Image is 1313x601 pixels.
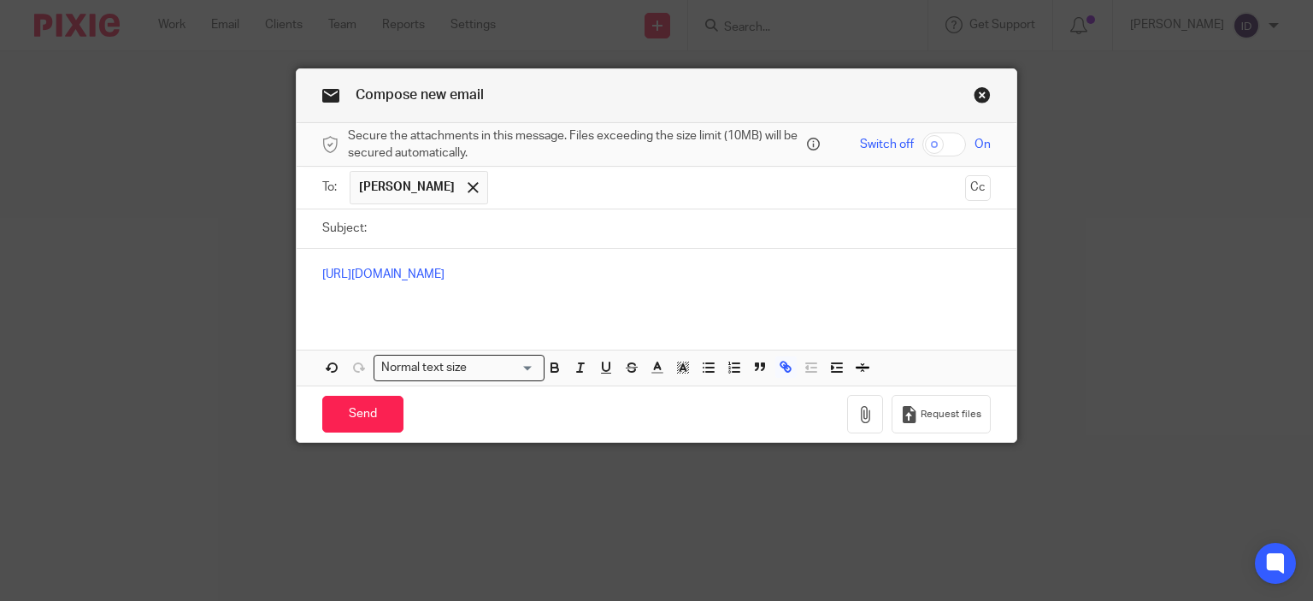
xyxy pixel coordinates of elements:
span: Normal text size [378,359,471,377]
span: Request files [921,408,981,421]
input: Search for option [473,359,534,377]
div: Search for option [374,355,545,381]
span: Secure the attachments in this message. Files exceeding the size limit (10MB) will be secured aut... [348,127,803,162]
label: Subject: [322,220,367,237]
a: Close this dialog window [974,86,991,109]
label: To: [322,179,341,196]
span: On [974,136,991,153]
button: Cc [965,175,991,201]
button: Request files [892,395,991,433]
span: Switch off [860,136,914,153]
span: Compose new email [356,88,484,102]
a: [URL][DOMAIN_NAME] [322,268,445,280]
input: Send [322,396,403,433]
span: [PERSON_NAME] [359,179,455,196]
